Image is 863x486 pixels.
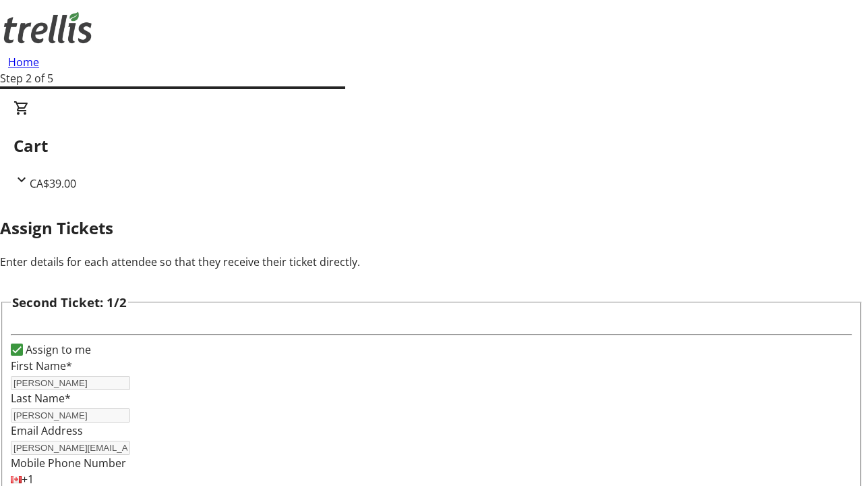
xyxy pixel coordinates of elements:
label: First Name* [11,358,72,373]
h3: Second Ticket: 1/2 [12,293,127,312]
span: CA$39.00 [30,176,76,191]
label: Mobile Phone Number [11,456,126,470]
label: Last Name* [11,391,71,406]
label: Email Address [11,423,83,438]
label: Assign to me [23,342,91,358]
div: CartCA$39.00 [13,100,850,192]
h2: Cart [13,134,850,158]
